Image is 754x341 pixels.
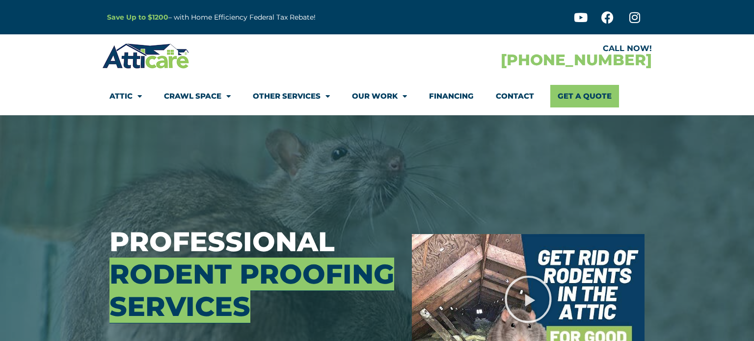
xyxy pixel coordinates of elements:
[109,85,142,107] a: Attic
[550,85,619,107] a: Get A Quote
[107,13,168,22] a: Save Up to $1200
[109,226,397,323] h3: Professional
[504,275,553,324] div: Play Video
[164,85,231,107] a: Crawl Space
[352,85,407,107] a: Our Work
[109,258,394,323] span: Rodent Proofing Services
[429,85,474,107] a: Financing
[107,12,425,23] p: – with Home Efficiency Federal Tax Rebate!
[496,85,534,107] a: Contact
[253,85,330,107] a: Other Services
[109,85,645,107] nav: Menu
[377,45,652,52] div: CALL NOW!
